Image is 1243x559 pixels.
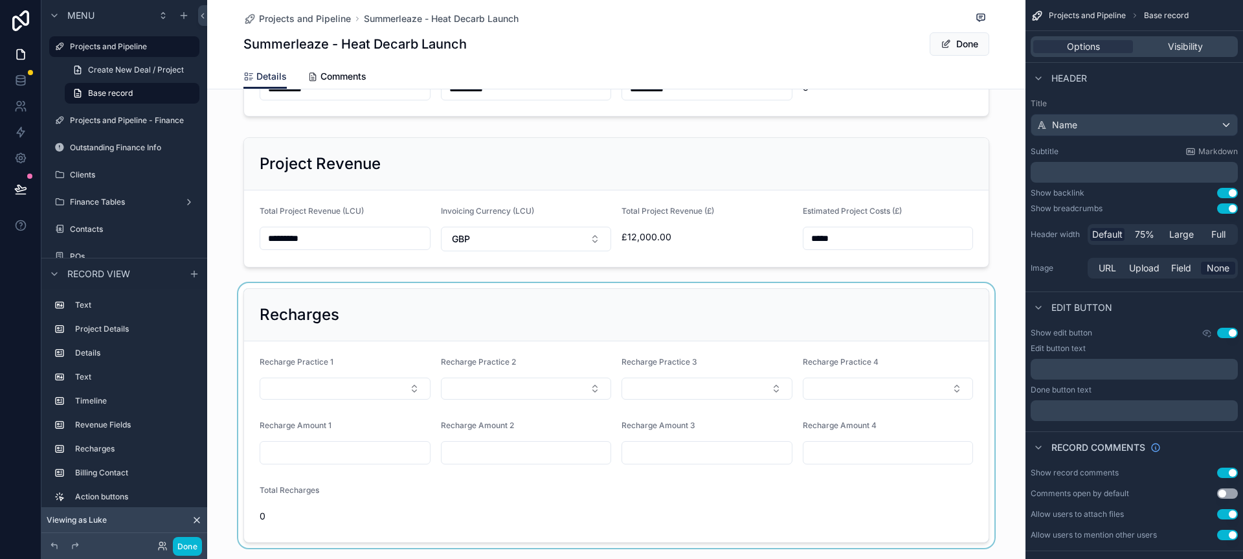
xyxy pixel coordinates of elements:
[75,444,194,454] label: Recharges
[1031,400,1238,421] div: scrollable content
[1168,40,1203,53] span: Visibility
[75,468,194,478] label: Billing Contact
[1129,262,1159,275] span: Upload
[1031,203,1103,214] div: Show breadcrumbs
[70,170,197,180] label: Clients
[1099,262,1116,275] span: URL
[70,115,197,126] label: Projects and Pipeline - Finance
[1031,188,1084,198] div: Show backlink
[1198,146,1238,157] span: Markdown
[1031,328,1092,338] label: Show edit button
[243,35,467,53] h1: Summerleaze - Heat Decarb Launch
[1211,228,1226,241] span: Full
[256,70,287,83] span: Details
[1031,162,1238,183] div: scrollable content
[49,110,199,131] a: Projects and Pipeline - Finance
[1031,146,1058,157] label: Subtitle
[1031,359,1238,380] div: scrollable content
[243,65,287,89] a: Details
[88,88,133,98] span: Base record
[1031,385,1092,395] label: Done button text
[1092,228,1123,241] span: Default
[1031,468,1119,478] div: Show record comments
[65,60,199,80] a: Create New Deal / Project
[70,197,179,207] label: Finance Tables
[75,396,194,406] label: Timeline
[88,65,184,75] span: Create New Deal / Project
[1031,488,1129,499] div: Comments open by default
[1031,263,1082,273] label: Image
[1031,114,1238,136] button: Name
[75,372,194,382] label: Text
[49,165,199,185] a: Clients
[1144,10,1189,21] span: Base record
[930,32,989,56] button: Done
[364,12,519,25] a: Summerleaze - Heat Decarb Launch
[1031,98,1238,109] label: Title
[49,219,199,240] a: Contacts
[75,420,194,430] label: Revenue Fields
[1031,509,1124,519] div: Allow users to attach files
[1049,10,1126,21] span: Projects and Pipeline
[173,537,202,556] button: Done
[70,143,197,153] label: Outstanding Finance Info
[49,36,199,57] a: Projects and Pipeline
[70,41,192,52] label: Projects and Pipeline
[1169,228,1194,241] span: Large
[1051,441,1145,454] span: Record comments
[49,192,199,212] a: Finance Tables
[308,65,366,91] a: Comments
[1185,146,1238,157] a: Markdown
[67,267,130,280] span: Record view
[243,12,351,25] a: Projects and Pipeline
[75,348,194,358] label: Details
[65,83,199,104] a: Base record
[75,324,194,334] label: Project Details
[1067,40,1100,53] span: Options
[41,289,207,512] div: scrollable content
[1207,262,1229,275] span: None
[49,246,199,267] a: POs
[49,137,199,158] a: Outstanding Finance Info
[1171,262,1191,275] span: Field
[320,70,366,83] span: Comments
[47,515,107,525] span: Viewing as Luke
[1031,343,1086,354] label: Edit button text
[259,12,351,25] span: Projects and Pipeline
[70,251,197,262] label: POs
[75,492,194,502] label: Action buttons
[1135,228,1154,241] span: 75%
[70,224,197,234] label: Contacts
[1031,530,1157,540] div: Allow users to mention other users
[75,300,194,310] label: Text
[1031,229,1082,240] label: Header width
[1052,119,1077,131] span: Name
[67,9,95,22] span: Menu
[1051,72,1087,85] span: Header
[1051,301,1112,314] span: Edit button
